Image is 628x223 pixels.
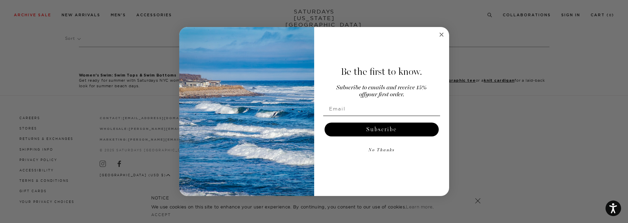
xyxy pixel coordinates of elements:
[359,92,365,98] span: off
[323,102,440,116] input: Email
[325,123,439,136] button: Subscribe
[365,92,404,98] span: your first order.
[437,30,446,39] button: Close dialog
[179,27,314,196] img: 125c788d-000d-4f3e-b05a-1b92b2a23ec9.jpeg
[336,85,427,91] span: Subscribe to emails and receive 15%
[323,143,440,157] button: No Thanks
[341,66,422,78] span: Be the first to know.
